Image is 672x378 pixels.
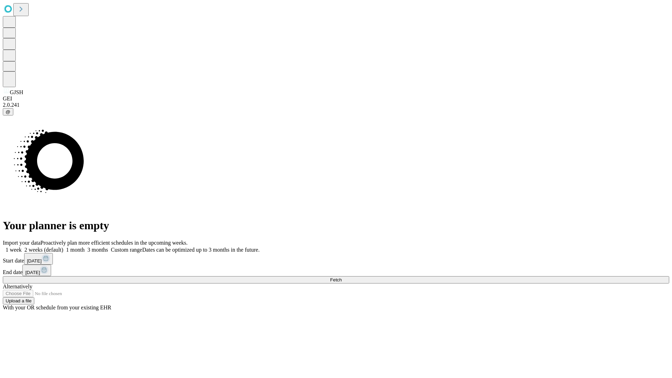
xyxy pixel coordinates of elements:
span: With your OR schedule from your existing EHR [3,304,111,310]
span: Import your data [3,240,41,246]
div: End date [3,265,669,276]
button: [DATE] [24,253,53,265]
div: Start date [3,253,669,265]
button: Fetch [3,276,669,283]
span: [DATE] [25,270,40,275]
span: @ [6,109,10,114]
span: Dates can be optimized up to 3 months in the future. [142,247,259,253]
span: Custom range [111,247,142,253]
span: 1 week [6,247,22,253]
span: Alternatively [3,283,32,289]
button: [DATE] [22,265,51,276]
h1: Your planner is empty [3,219,669,232]
div: 2.0.241 [3,102,669,108]
span: GJSH [10,89,23,95]
span: Proactively plan more efficient schedules in the upcoming weeks. [41,240,188,246]
span: 3 months [87,247,108,253]
button: @ [3,108,13,115]
button: Upload a file [3,297,34,304]
span: 1 month [66,247,85,253]
span: Fetch [330,277,342,282]
div: GEI [3,96,669,102]
span: 2 weeks (default) [24,247,63,253]
span: [DATE] [27,258,42,264]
